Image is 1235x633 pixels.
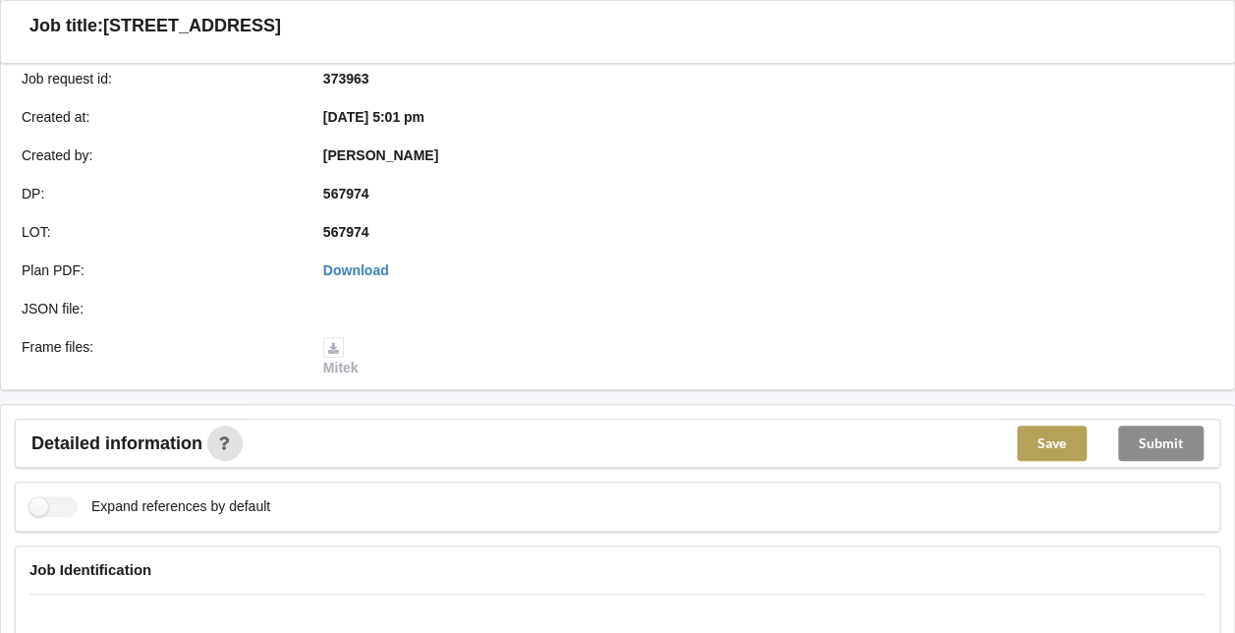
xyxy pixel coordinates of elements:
label: Expand references by default [29,496,270,517]
div: JSON file : [8,299,309,318]
b: 567974 [323,224,369,240]
b: 373963 [323,71,369,86]
button: Save [1017,426,1087,461]
b: [DATE] 5:01 pm [323,109,424,125]
b: [PERSON_NAME] [323,147,438,163]
div: Frame files : [8,337,309,378]
h4: Job Identification [29,560,1206,579]
a: Download [323,262,389,278]
a: Mitek [323,339,359,376]
div: Created at : [8,107,309,127]
b: 567974 [323,186,369,201]
div: DP : [8,184,309,203]
div: LOT : [8,222,309,242]
span: Detailed information [31,434,202,452]
div: Job request id : [8,69,309,88]
div: Plan PDF : [8,260,309,280]
h3: Job title: [29,15,103,37]
h3: [STREET_ADDRESS] [103,15,281,37]
div: Created by : [8,145,309,165]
